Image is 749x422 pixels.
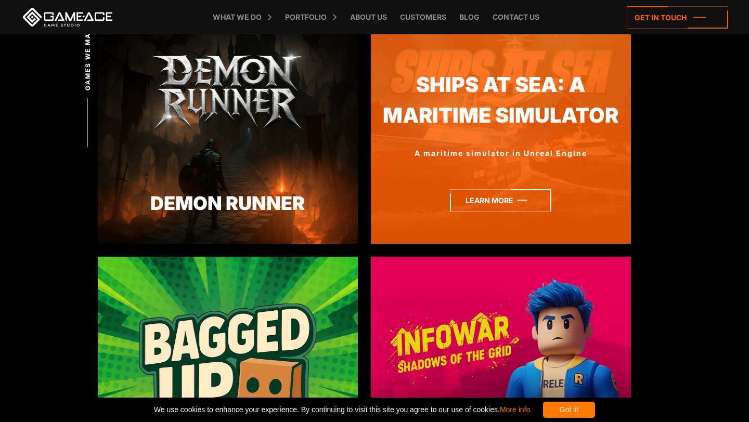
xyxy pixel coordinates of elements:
div: Got it! [543,402,595,418]
div: A maritime simulator in Unreal Engine [371,148,631,159]
a: Learn more [450,189,551,212]
a: More info [500,405,530,414]
a: Ships At Sea: A Maritime Simulator [371,70,631,131]
span: We use cookies to enhance your experience. By continuing to visit this site you agree to our use ... [154,402,530,418]
span: GAMES WE MADE [83,22,92,90]
a: Get in touch [627,6,728,29]
div: Demon Runner [98,189,358,217]
img: Demon runner preview [98,23,358,244]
